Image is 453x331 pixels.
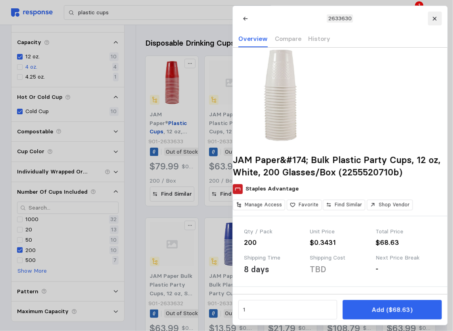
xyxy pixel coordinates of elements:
h2: JAM Paper&#174; Bulk Plastic Party Cups, 12 oz, White, 200 Glasses/Box (2255520710b) [233,154,447,178]
button: Shop Vendor [367,200,413,210]
button: Add ($68.63) [343,300,441,319]
div: 8 days [244,264,269,275]
p: 2633630 [328,14,351,23]
div: - [376,264,436,274]
p: Compare [274,34,301,44]
p: Favorite [298,201,318,208]
img: sp4766037_sc7 [233,48,328,143]
div: $68.63 [376,237,436,248]
p: Shop Vendor [378,201,409,208]
div: Total Price [376,227,436,236]
button: Find Similar [323,200,365,210]
p: History [308,34,330,44]
div: $0.3431 [310,237,370,248]
div: Unit Price [310,227,370,236]
p: Overview [238,34,268,44]
div: TBD [310,264,326,275]
div: 200 [244,237,304,248]
p: Manage Access [245,201,282,208]
input: Qty [243,303,332,317]
div: Qty / Pack [244,227,304,236]
button: Manage Access [233,200,285,210]
div: Shipping Cost [310,254,370,262]
div: Shipping Time [244,254,304,262]
p: Staples Advantage [246,185,299,193]
p: Find Similar [335,201,362,208]
p: Add ($68.63) [372,305,413,315]
button: Favorite [286,200,321,210]
div: Next Price Break [376,254,436,262]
